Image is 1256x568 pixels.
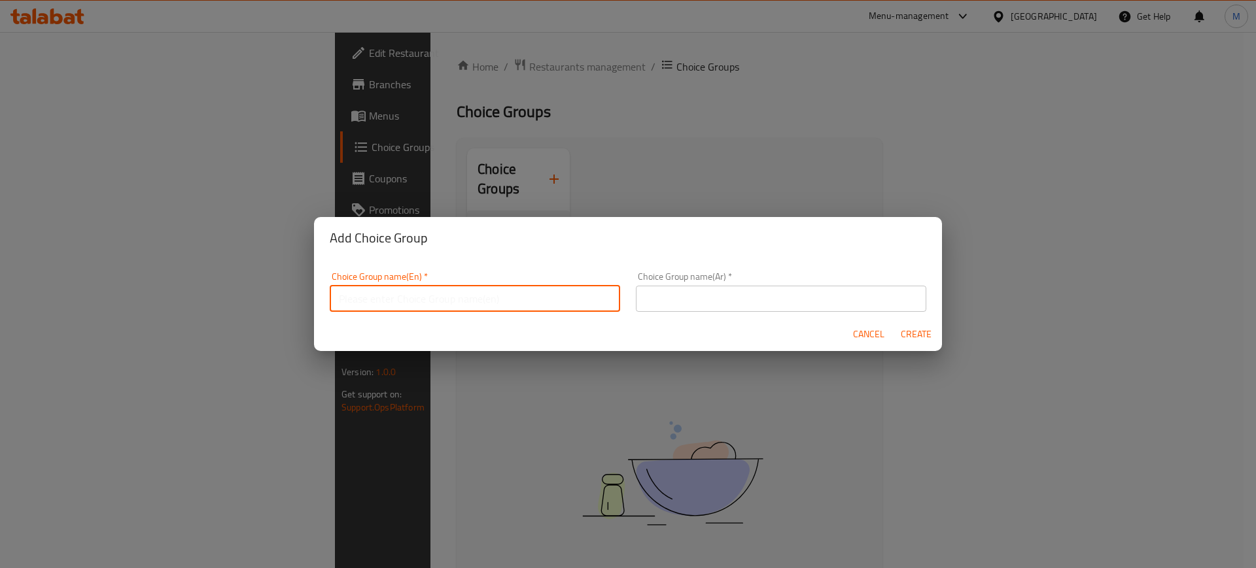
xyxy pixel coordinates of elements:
button: Create [895,322,937,346]
button: Cancel [848,322,890,346]
input: Please enter Choice Group name(ar) [636,286,926,312]
input: Please enter Choice Group name(en) [330,286,620,312]
span: Create [900,326,932,342]
span: Cancel [853,326,884,342]
h2: Add Choice Group [330,227,926,248]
